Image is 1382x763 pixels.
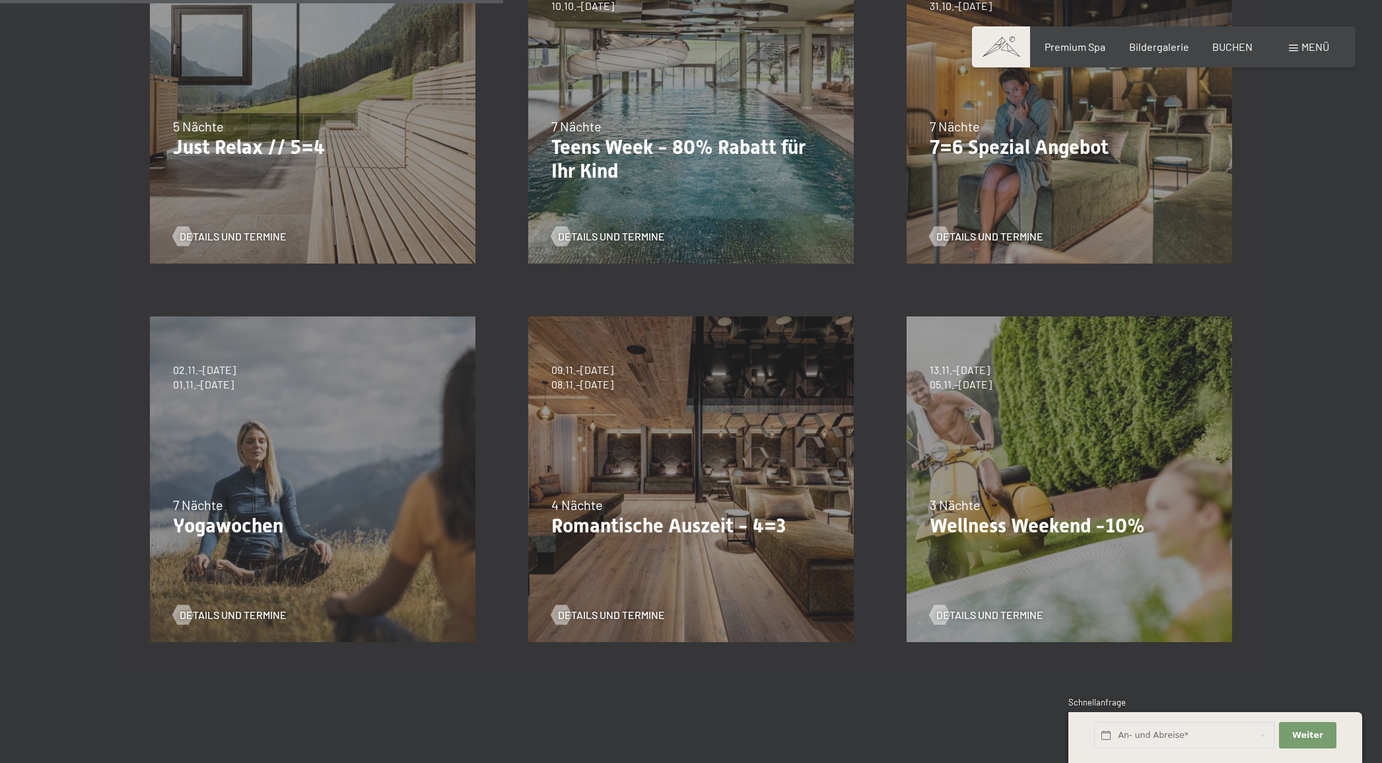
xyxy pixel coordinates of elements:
span: Details und Termine [558,229,665,244]
span: 7 Nächte [551,118,602,134]
p: Just Relax // 5=4 [173,135,452,159]
a: Bildergalerie [1129,40,1189,53]
span: 02.11.–[DATE] [173,363,236,377]
span: Menü [1301,40,1329,53]
span: 09.11.–[DATE] [551,363,613,377]
span: 01.11.–[DATE] [173,377,236,392]
span: 3 Nächte [930,497,981,513]
span: Details und Termine [936,608,1043,622]
a: Premium Spa [1045,40,1105,53]
span: 13.11.–[DATE] [930,363,992,377]
a: BUCHEN [1212,40,1253,53]
a: Details und Termine [173,608,287,622]
span: Details und Termine [180,229,287,244]
a: Details und Termine [930,608,1043,622]
span: 7 Nächte [173,497,223,513]
span: Schnellanfrage [1068,697,1126,708]
span: 08.11.–[DATE] [551,377,613,392]
p: Yogawochen [173,514,452,538]
span: Details und Termine [180,608,287,622]
a: Details und Termine [551,229,665,244]
span: Weiter [1292,729,1323,741]
a: Details und Termine [551,608,665,622]
p: Teens Week - 80% Rabatt für Ihr Kind [551,135,831,183]
span: 7 Nächte [930,118,980,134]
span: 4 Nächte [551,497,603,513]
a: Details und Termine [173,229,287,244]
span: 05.11.–[DATE] [930,377,992,392]
p: Wellness Weekend -10% [930,514,1209,538]
p: Romantische Auszeit - 4=3 [551,514,831,538]
span: 5 Nächte [173,118,224,134]
span: Details und Termine [558,608,665,622]
p: 7=6 Spezial Angebot [930,135,1209,159]
a: Details und Termine [930,229,1043,244]
button: Weiter [1279,722,1336,749]
span: Details und Termine [936,229,1043,244]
